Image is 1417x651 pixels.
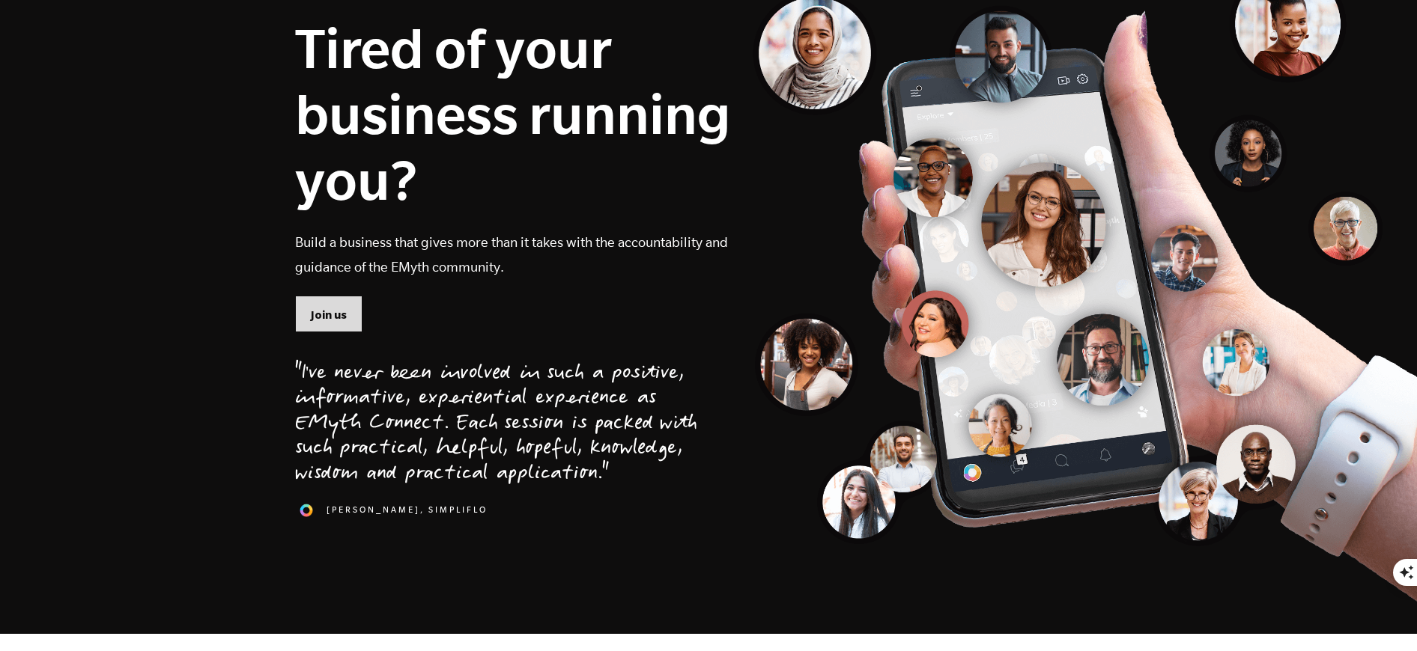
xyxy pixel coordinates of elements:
[295,230,731,279] p: Build a business that gives more than it takes with the accountability and guidance of the EMyth ...
[311,307,347,323] span: Join us
[295,362,697,488] div: "I've never been involved in such a positive, informative, experiential experience as EMyth Conne...
[295,296,362,331] a: Join us
[295,15,731,213] h1: Tired of your business running you?
[1342,579,1417,651] iframe: Chat Widget
[295,499,318,522] img: 1
[327,504,488,516] span: [PERSON_NAME], SimpliFlo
